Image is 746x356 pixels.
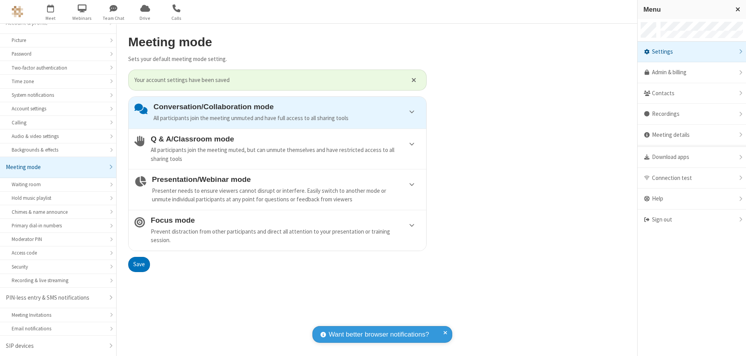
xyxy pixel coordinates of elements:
[12,181,105,188] div: Waiting room
[151,146,420,163] div: All participants join the meeting muted, but can unmute themselves and have restricted access to ...
[12,249,105,257] div: Access code
[151,216,420,224] h4: Focus mode
[643,6,729,13] h3: Menu
[638,83,746,104] div: Contacts
[12,236,105,243] div: Moderator PIN
[12,208,105,216] div: Chimes & name announce
[128,35,427,49] h2: Meeting mode
[12,119,105,126] div: Calling
[638,62,746,83] a: Admin & billing
[329,330,429,340] span: Want better browser notifications?
[152,175,420,183] h4: Presentation/Webinar mode
[12,277,105,284] div: Recording & live streaming
[12,325,105,332] div: Email notifications
[153,114,420,123] div: All participants join the meeting unmuted and have full access to all sharing tools
[638,188,746,209] div: Help
[134,76,402,85] span: Your account settings have been saved
[408,74,420,86] button: Close alert
[128,257,150,272] button: Save
[12,37,105,44] div: Picture
[128,55,427,64] p: Sets your default meeting mode setting.
[12,91,105,99] div: System notifications
[12,133,105,140] div: Audio & video settings
[68,15,97,22] span: Webinars
[131,15,160,22] span: Drive
[638,125,746,146] div: Meeting details
[99,15,128,22] span: Team Chat
[12,263,105,270] div: Security
[638,104,746,125] div: Recordings
[162,15,191,22] span: Calls
[638,42,746,63] div: Settings
[36,15,65,22] span: Meet
[152,187,420,204] div: Presenter needs to ensure viewers cannot disrupt or interfere. Easily switch to another mode or u...
[638,168,746,189] div: Connection test
[12,6,23,17] img: QA Selenium DO NOT DELETE OR CHANGE
[12,78,105,85] div: Time zone
[151,135,420,143] h4: Q & A/Classroom mode
[12,222,105,229] div: Primary dial-in numbers
[6,163,105,172] div: Meeting mode
[12,146,105,154] div: Backgrounds & effects
[12,194,105,202] div: Hold music playlist
[638,209,746,230] div: Sign out
[12,64,105,72] div: Two-factor authentication
[151,227,420,245] div: Prevent distraction from other participants and direct all attention to your presentation or trai...
[12,105,105,112] div: Account settings
[12,50,105,58] div: Password
[6,342,105,351] div: SIP devices
[12,311,105,319] div: Meeting Invitations
[153,103,420,111] h4: Conversation/Collaboration mode
[6,293,105,302] div: PIN-less entry & SMS notifications
[638,147,746,168] div: Download apps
